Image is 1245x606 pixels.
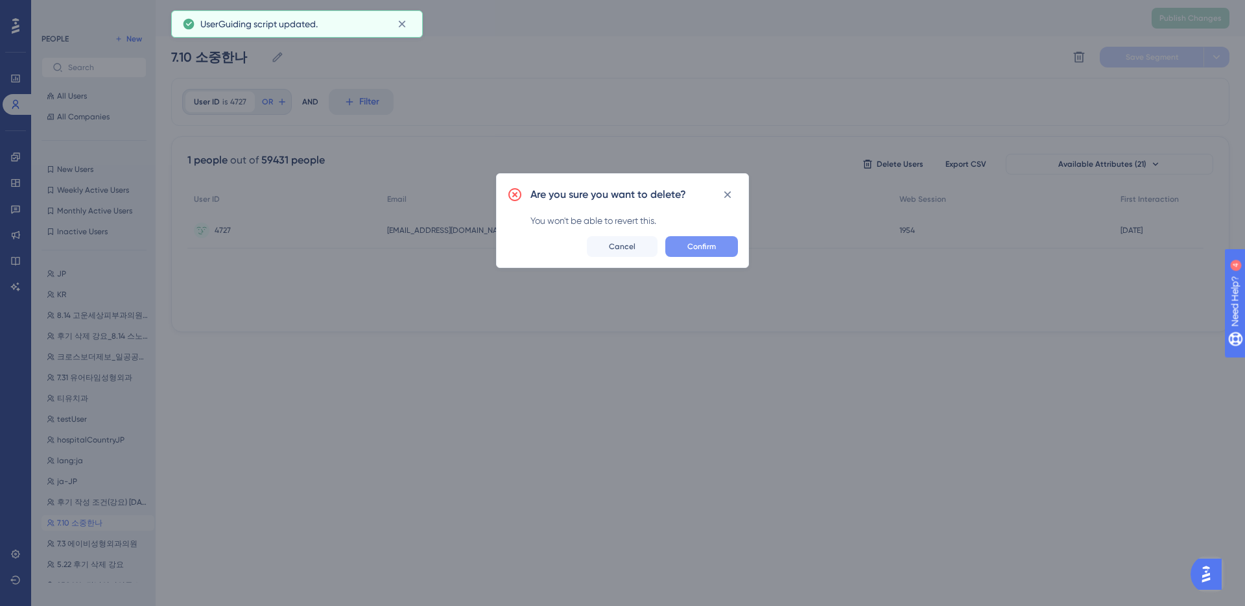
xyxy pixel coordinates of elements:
[90,6,94,17] div: 4
[530,187,686,202] h2: Are you sure you want to delete?
[200,16,318,32] span: UserGuiding script updated.
[687,241,716,252] span: Confirm
[1191,555,1229,594] iframe: UserGuiding AI Assistant Launcher
[609,241,635,252] span: Cancel
[530,213,738,228] div: You won't be able to revert this.
[30,3,81,19] span: Need Help?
